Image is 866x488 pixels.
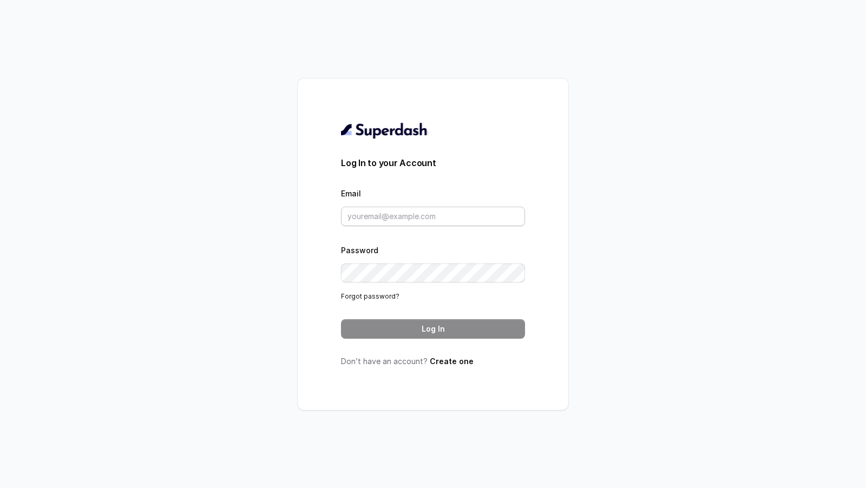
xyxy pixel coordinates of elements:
[341,246,378,255] label: Password
[341,319,525,339] button: Log In
[341,356,525,367] p: Don’t have an account?
[430,357,474,366] a: Create one
[341,122,428,139] img: light.svg
[341,156,525,169] h3: Log In to your Account
[341,207,525,226] input: youremail@example.com
[341,189,361,198] label: Email
[341,292,399,300] a: Forgot password?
